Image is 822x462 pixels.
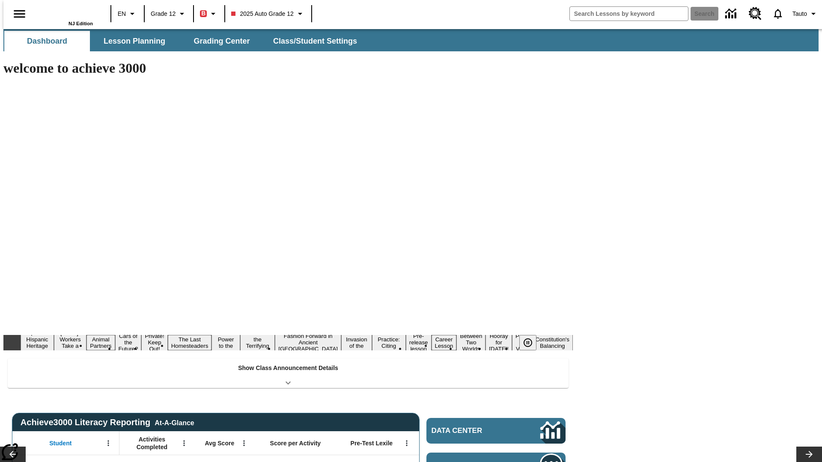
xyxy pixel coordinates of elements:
div: Home [37,3,93,26]
span: Grade 12 [151,9,176,18]
input: search field [570,7,688,21]
button: Open Menu [178,437,191,450]
button: Pause [519,335,536,350]
span: Activities Completed [124,435,180,451]
span: Tauto [792,9,807,18]
button: Slide 2 Labor Day: Workers Take a Stand [54,329,86,357]
button: Slide 15 Hooray for Constitution Day! [485,332,512,353]
span: 2025 Auto Grade 12 [231,9,293,18]
div: Show Class Announcement Details [8,358,569,388]
div: Pause [519,335,545,350]
button: Slide 13 Career Lesson [432,335,457,350]
span: Class/Student Settings [273,36,357,46]
button: Slide 12 Pre-release lesson [406,332,432,353]
a: Resource Center, Will open in new tab [744,2,767,25]
a: Data Center [720,2,744,26]
button: Slide 7 Solar Power to the People [211,329,240,357]
button: Profile/Settings [789,6,822,21]
button: Grading Center [179,31,265,51]
button: Lesson carousel, Next [796,447,822,462]
p: Show Class Announcement Details [238,364,338,373]
button: Slide 3 Animal Partners [86,335,115,350]
h1: welcome to achieve 3000 [3,60,573,76]
button: Slide 6 The Last Homesteaders [168,335,212,350]
span: B [201,8,205,19]
button: Dashboard [4,31,90,51]
div: SubNavbar [3,29,819,51]
button: Slide 5 Private! Keep Out! [141,332,167,353]
span: Score per Activity [270,439,321,447]
span: Lesson Planning [104,36,165,46]
button: Open Menu [238,437,250,450]
span: Data Center [432,426,512,435]
button: Language: EN, Select a language [114,6,141,21]
span: Dashboard [27,36,67,46]
button: Slide 1 ¡Viva Hispanic Heritage Month! [21,329,54,357]
button: Class: 2025 Auto Grade 12, Select your class [228,6,308,21]
button: Class/Student Settings [266,31,364,51]
button: Slide 14 Between Two Worlds [456,332,485,353]
span: Student [49,439,71,447]
button: Slide 8 Attack of the Terrifying Tomatoes [240,329,275,357]
button: Lesson Planning [92,31,177,51]
span: NJ Edition [68,21,93,26]
button: Slide 4 Cars of the Future? [115,332,142,353]
button: Slide 10 The Invasion of the Free CD [341,329,372,357]
a: Data Center [426,418,566,444]
button: Slide 9 Fashion Forward in Ancient Rome [275,332,341,353]
span: Achieve3000 Literacy Reporting [21,418,194,427]
button: Open side menu [7,1,32,27]
div: At-A-Glance [155,418,194,427]
a: Notifications [767,3,789,25]
button: Slide 16 Point of View [512,332,532,353]
button: Open Menu [400,437,413,450]
button: Grade: Grade 12, Select a grade [147,6,191,21]
div: SubNavbar [3,31,365,51]
span: EN [118,9,126,18]
button: Boost Class color is red. Change class color [197,6,222,21]
span: Pre-Test Lexile [351,439,393,447]
button: Slide 11 Mixed Practice: Citing Evidence [372,329,406,357]
span: Grading Center [194,36,250,46]
span: Avg Score [205,439,234,447]
button: Open Menu [102,437,115,450]
button: Slide 17 The Constitution's Balancing Act [532,329,573,357]
a: Home [37,4,93,21]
